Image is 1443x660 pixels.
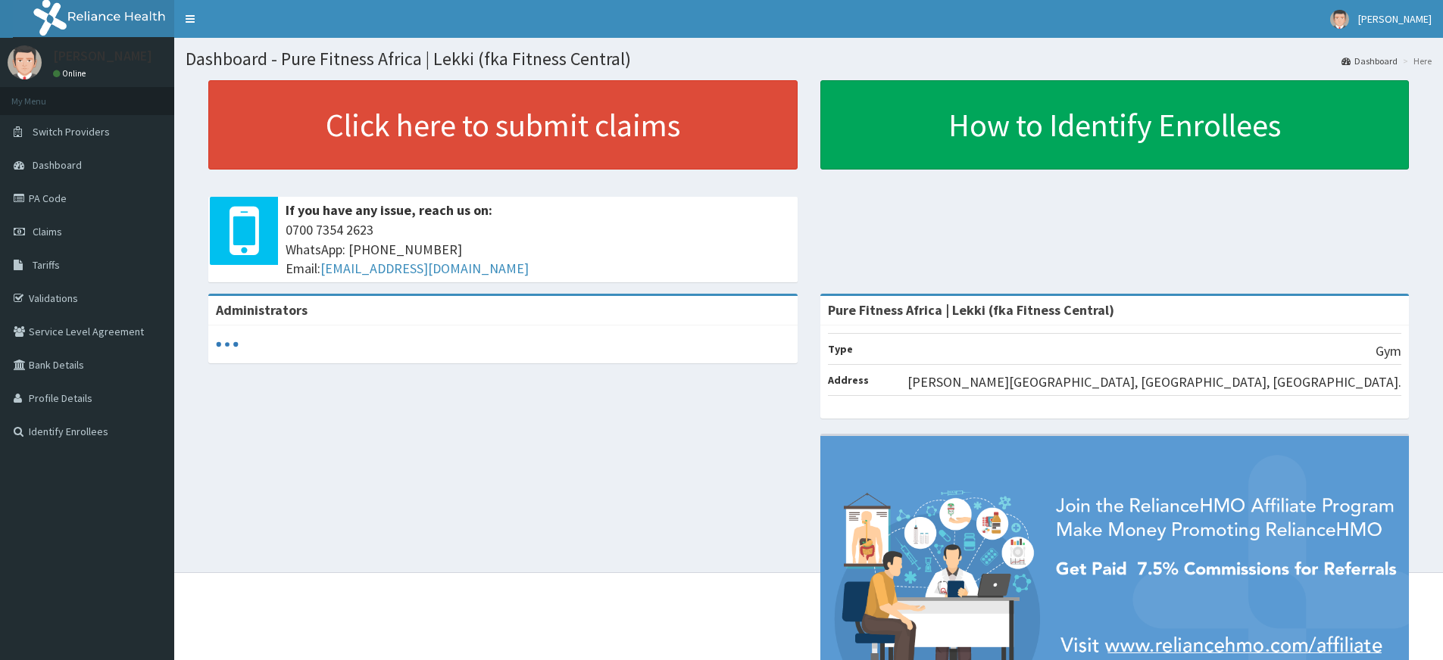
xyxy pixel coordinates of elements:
[33,225,62,238] span: Claims
[1341,54,1398,67] a: Dashboard
[33,125,110,139] span: Switch Providers
[53,49,152,63] p: [PERSON_NAME]
[208,80,798,170] a: Click here to submit claims
[1330,10,1349,29] img: User Image
[33,258,60,272] span: Tariffs
[1376,341,1401,361] p: Gym
[286,220,790,279] span: 0700 7354 2623 WhatsApp: [PHONE_NUMBER] Email:
[320,260,529,277] a: [EMAIL_ADDRESS][DOMAIN_NAME]
[820,80,1410,170] a: How to Identify Enrollees
[1399,54,1432,67] li: Here
[828,301,1114,319] strong: Pure Fitness Africa | Lekki (fka Fitness Central)
[286,201,492,219] b: If you have any issue, reach us on:
[1358,12,1432,26] span: [PERSON_NAME]
[33,158,82,172] span: Dashboard
[53,68,89,79] a: Online
[828,342,853,356] b: Type
[828,373,869,387] b: Address
[907,372,1401,392] p: [PERSON_NAME][GEOGRAPHIC_DATA], [GEOGRAPHIC_DATA], [GEOGRAPHIC_DATA].
[216,301,308,319] b: Administrators
[186,49,1432,69] h1: Dashboard - Pure Fitness Africa | Lekki (fka Fitness Central)
[8,45,42,79] img: User Image
[216,333,239,356] svg: audio-loading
